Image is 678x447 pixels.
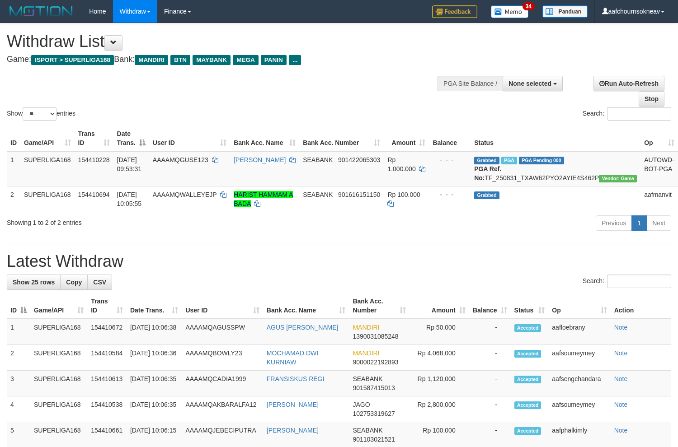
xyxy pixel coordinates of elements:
label: Search: [583,275,671,288]
a: Show 25 rows [7,275,61,290]
th: Status [471,126,640,151]
a: Note [614,375,628,382]
td: TF_250831_TXAW62PYO2AYIE4S462P [471,151,640,186]
th: Bank Acc. Name: activate to sort column ascending [230,126,299,151]
span: 154410694 [78,191,110,198]
td: SUPERLIGA168 [30,345,87,371]
th: Op: activate to sort column ascending [640,126,678,151]
td: - [469,345,511,371]
span: MANDIRI [135,55,168,65]
td: Rp 50,000 [410,319,469,345]
a: Note [614,427,628,434]
td: 154410613 [87,371,127,396]
th: Game/API: activate to sort column ascending [20,126,75,151]
td: - [469,319,511,345]
img: panduan.png [542,5,588,18]
img: Feedback.jpg [432,5,477,18]
span: Copy [66,279,82,286]
th: Game/API: activate to sort column ascending [30,293,87,319]
span: Rp 100.000 [387,191,420,198]
div: Showing 1 to 2 of 2 entries [7,214,276,227]
td: [DATE] 10:06:35 [127,371,182,396]
th: Balance [429,126,471,151]
span: PANIN [261,55,287,65]
button: None selected [503,76,563,91]
span: Copy 901422065303 to clipboard [338,156,380,163]
th: Balance: activate to sort column ascending [469,293,511,319]
span: Marked by aafsengchandara [501,157,517,164]
th: Trans ID: activate to sort column ascending [87,293,127,319]
th: Status: activate to sort column ascending [511,293,549,319]
td: AAAAMQAKBARALFA12 [182,396,263,422]
th: ID: activate to sort column descending [7,293,30,319]
span: ... [289,55,301,65]
span: Accepted [514,324,541,332]
span: None selected [508,80,551,87]
span: [DATE] 09:53:31 [117,156,142,172]
td: aafloebrany [548,319,610,345]
span: Accepted [514,427,541,435]
td: 154410538 [87,396,127,422]
th: Bank Acc. Number: activate to sort column ascending [349,293,410,319]
td: - [469,396,511,422]
a: CSV [87,275,112,290]
th: User ID: activate to sort column ascending [149,126,230,151]
span: CSV [93,279,106,286]
th: Op: activate to sort column ascending [548,293,610,319]
h1: Withdraw List [7,33,443,51]
a: HARIST HAMMAM A BADA [234,191,293,207]
th: Bank Acc. Name: activate to sort column ascending [263,293,349,319]
span: SEABANK [303,156,333,163]
td: aafsoumeymey [548,345,610,371]
a: 1 [631,215,647,231]
img: Button%20Memo.svg [491,5,529,18]
td: Rp 4,068,000 [410,345,469,371]
span: ISPORT > SUPERLIGA168 [31,55,114,65]
th: Trans ID: activate to sort column ascending [75,126,113,151]
td: [DATE] 10:06:35 [127,396,182,422]
th: Date Trans.: activate to sort column ascending [127,293,182,319]
span: Copy 901103021521 to clipboard [353,436,395,443]
span: AAAAMQGUSE123 [153,156,208,163]
td: 4 [7,396,30,422]
td: 1 [7,151,20,186]
td: AAAAMQBOWLY23 [182,345,263,371]
span: SEABANK [303,191,333,198]
input: Search: [607,275,671,288]
span: Accepted [514,401,541,409]
span: [DATE] 10:05:55 [117,191,142,207]
td: SUPERLIGA168 [20,151,75,186]
label: Show entries [7,107,75,121]
b: PGA Ref. No: [474,165,501,182]
td: Rp 1,120,000 [410,371,469,396]
span: Copy 9000022192893 to clipboard [353,359,398,366]
td: AAAAMQCADIA1999 [182,371,263,396]
span: 154410228 [78,156,110,163]
a: Run Auto-Refresh [593,76,664,91]
td: [DATE] 10:06:38 [127,319,182,345]
span: Accepted [514,376,541,383]
a: Previous [596,215,632,231]
span: 34 [523,2,535,10]
td: SUPERLIGA168 [30,371,87,396]
a: Note [614,324,628,331]
span: Vendor URL: https://trx31.1velocity.biz [599,175,637,182]
span: MANDIRI [353,349,379,357]
td: aafsengchandara [548,371,610,396]
label: Search: [583,107,671,121]
td: Rp 2,800,000 [410,396,469,422]
h4: Game: Bank: [7,55,443,64]
td: SUPERLIGA168 [30,319,87,345]
span: SEABANK [353,427,382,434]
span: SEABANK [353,375,382,382]
h1: Latest Withdraw [7,252,671,270]
a: Note [614,401,628,408]
th: User ID: activate to sort column ascending [182,293,263,319]
a: AGUS [PERSON_NAME] [267,324,339,331]
th: Amount: activate to sort column ascending [410,293,469,319]
a: Note [614,349,628,357]
th: ID [7,126,20,151]
div: PGA Site Balance / [438,76,503,91]
span: Grabbed [474,191,499,199]
span: PGA Pending [519,157,564,164]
